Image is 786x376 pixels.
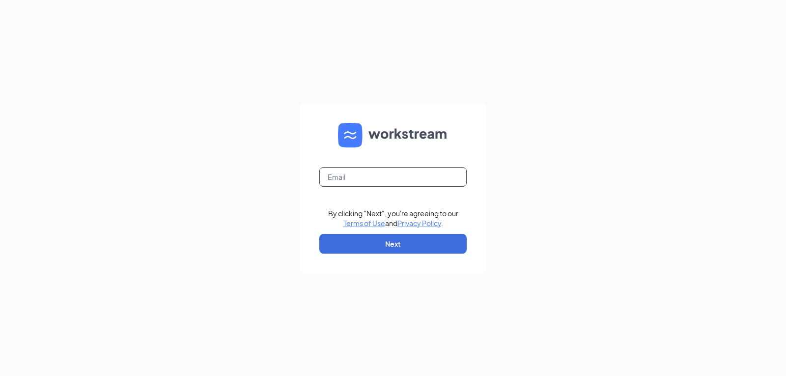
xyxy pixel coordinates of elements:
a: Privacy Policy [397,219,441,228]
div: By clicking "Next", you're agreeing to our and . [328,208,458,228]
img: WS logo and Workstream text [338,123,448,147]
button: Next [319,234,467,254]
input: Email [319,167,467,187]
a: Terms of Use [343,219,385,228]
